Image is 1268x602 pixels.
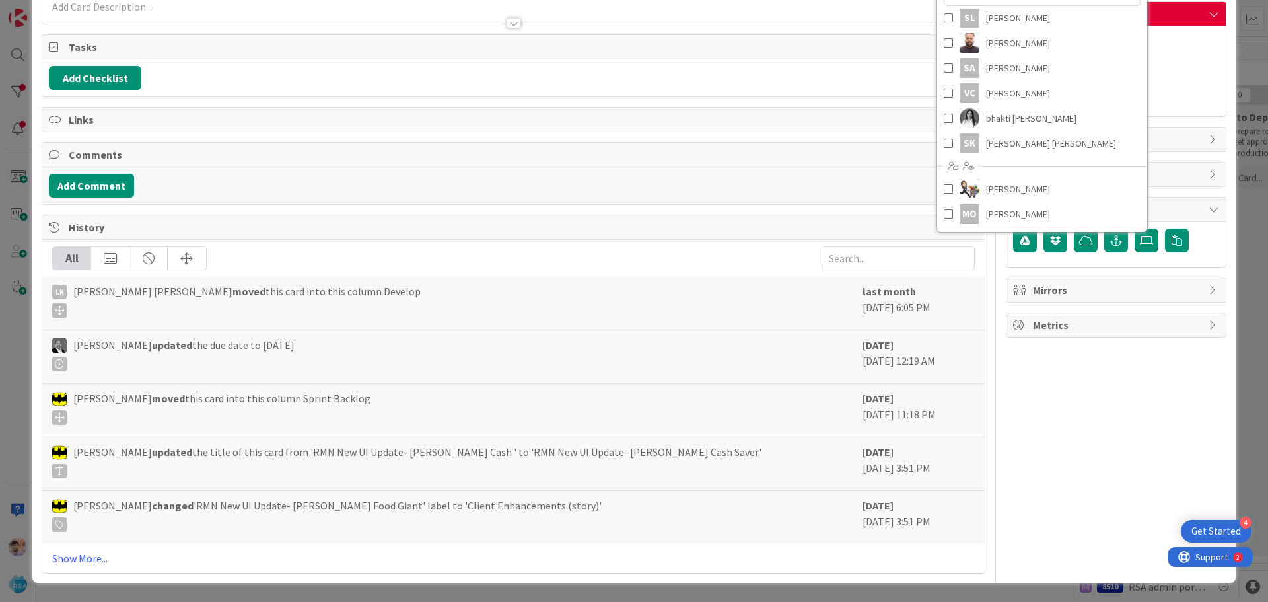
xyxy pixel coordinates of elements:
span: [PERSON_NAME] [986,83,1050,103]
img: ES [960,179,979,199]
a: MO[PERSON_NAME] [937,202,1147,227]
span: Links [69,112,961,128]
a: bsbhakti [PERSON_NAME] [937,106,1147,131]
span: Tasks [69,39,961,55]
img: AC [52,392,67,406]
span: [PERSON_NAME] 'RMN New UI Update- [PERSON_NAME] Food Giant' label to 'Client Enhancements (story)' [73,498,602,532]
span: Mirrors [1033,282,1202,298]
img: RA [52,338,67,353]
b: changed [152,499,194,512]
span: Metrics [1033,317,1202,333]
div: Lk [52,285,67,299]
div: Get Started [1191,525,1241,538]
a: SA[PERSON_NAME] [937,56,1147,81]
div: sk [960,133,979,153]
div: [DATE] 12:19 AM [863,337,975,377]
input: Search... [822,246,975,270]
div: Open Get Started checklist, remaining modules: 4 [1181,520,1251,543]
span: History [69,219,961,235]
button: Add Comment [49,174,134,198]
div: MO [960,204,979,224]
span: Support [28,2,60,18]
b: [DATE] [863,338,894,352]
span: [PERSON_NAME] this card into this column Sprint Backlog [73,391,370,425]
div: [DATE] 11:18 PM [863,391,975,430]
img: AC [52,499,67,513]
b: updated [152,338,192,352]
button: Add Checklist [49,66,141,90]
a: sk[PERSON_NAME] [PERSON_NAME] [937,131,1147,156]
b: [DATE] [863,392,894,405]
div: 2 [69,5,72,16]
b: [DATE] [863,499,894,512]
img: SB [960,33,979,53]
span: [PERSON_NAME] the due date to [DATE] [73,337,295,371]
b: [DATE] [863,445,894,459]
span: [PERSON_NAME] [986,179,1050,199]
a: VC[PERSON_NAME] [937,81,1147,106]
b: moved [232,285,265,298]
a: Show More... [52,550,975,566]
div: VC [960,83,979,103]
b: moved [152,392,185,405]
span: [PERSON_NAME] [986,8,1050,28]
span: [PERSON_NAME] the title of this card from 'RMN New UI Update- [PERSON_NAME] Cash ' to 'RMN New UI... [73,444,761,478]
div: [DATE] 3:51 PM [863,444,975,484]
div: SA [960,58,979,78]
div: All [53,247,91,270]
span: Comments [69,147,961,163]
div: 4 [1240,517,1251,529]
span: [PERSON_NAME] [PERSON_NAME] [986,133,1116,153]
a: ES[PERSON_NAME] [937,176,1147,202]
div: [DATE] 3:51 PM [863,498,975,537]
b: last month [863,285,916,298]
a: SB[PERSON_NAME] [937,30,1147,56]
span: bhakti [PERSON_NAME] [986,108,1076,128]
img: bs [960,108,979,128]
img: AC [52,445,67,460]
span: [PERSON_NAME] [986,204,1050,224]
span: [PERSON_NAME] [986,58,1050,78]
span: [PERSON_NAME] [986,33,1050,53]
span: [PERSON_NAME] [PERSON_NAME] this card into this column Develop [73,283,421,318]
div: SL [960,8,979,28]
a: SL[PERSON_NAME] [937,5,1147,30]
b: updated [152,445,192,459]
div: [DATE] 6:05 PM [863,283,975,323]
